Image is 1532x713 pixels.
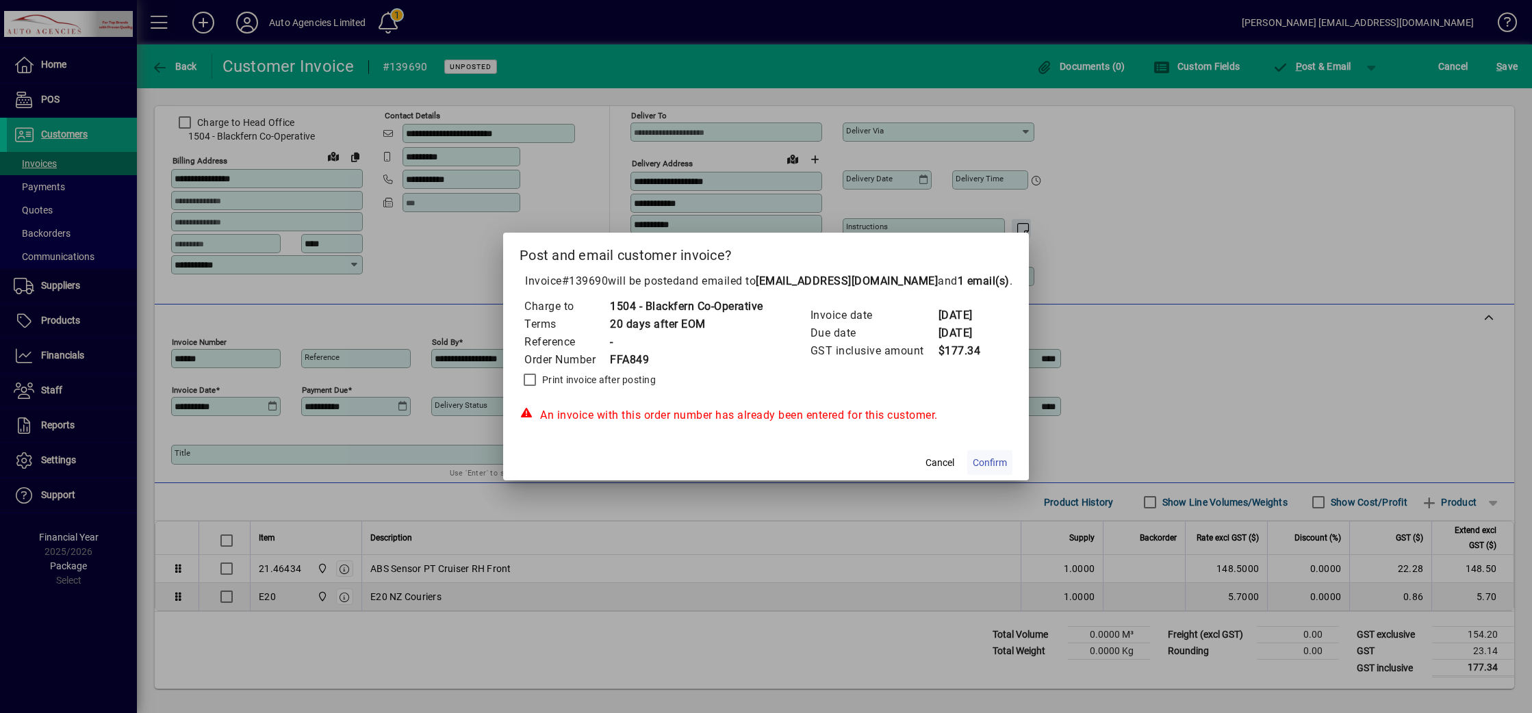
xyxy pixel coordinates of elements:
[524,315,609,333] td: Terms
[609,298,763,315] td: 1504 - Blackfern Co-Operative
[810,307,938,324] td: Invoice date
[967,450,1012,475] button: Confirm
[679,274,1010,287] span: and emailed to
[609,315,763,333] td: 20 days after EOM
[524,351,609,369] td: Order Number
[520,407,1012,424] div: An invoice with this order number has already been entered for this customer.
[925,456,954,470] span: Cancel
[520,273,1012,289] p: Invoice will be posted .
[539,373,656,387] label: Print invoice after posting
[810,324,938,342] td: Due date
[938,324,993,342] td: [DATE]
[810,342,938,360] td: GST inclusive amount
[938,307,993,324] td: [DATE]
[973,456,1007,470] span: Confirm
[938,274,1010,287] span: and
[958,274,1010,287] b: 1 email(s)
[938,342,993,360] td: $177.34
[609,351,763,369] td: FFA849
[918,450,962,475] button: Cancel
[524,298,609,315] td: Charge to
[756,274,938,287] b: [EMAIL_ADDRESS][DOMAIN_NAME]
[562,274,609,287] span: #139690
[609,333,763,351] td: -
[524,333,609,351] td: Reference
[503,233,1029,272] h2: Post and email customer invoice?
